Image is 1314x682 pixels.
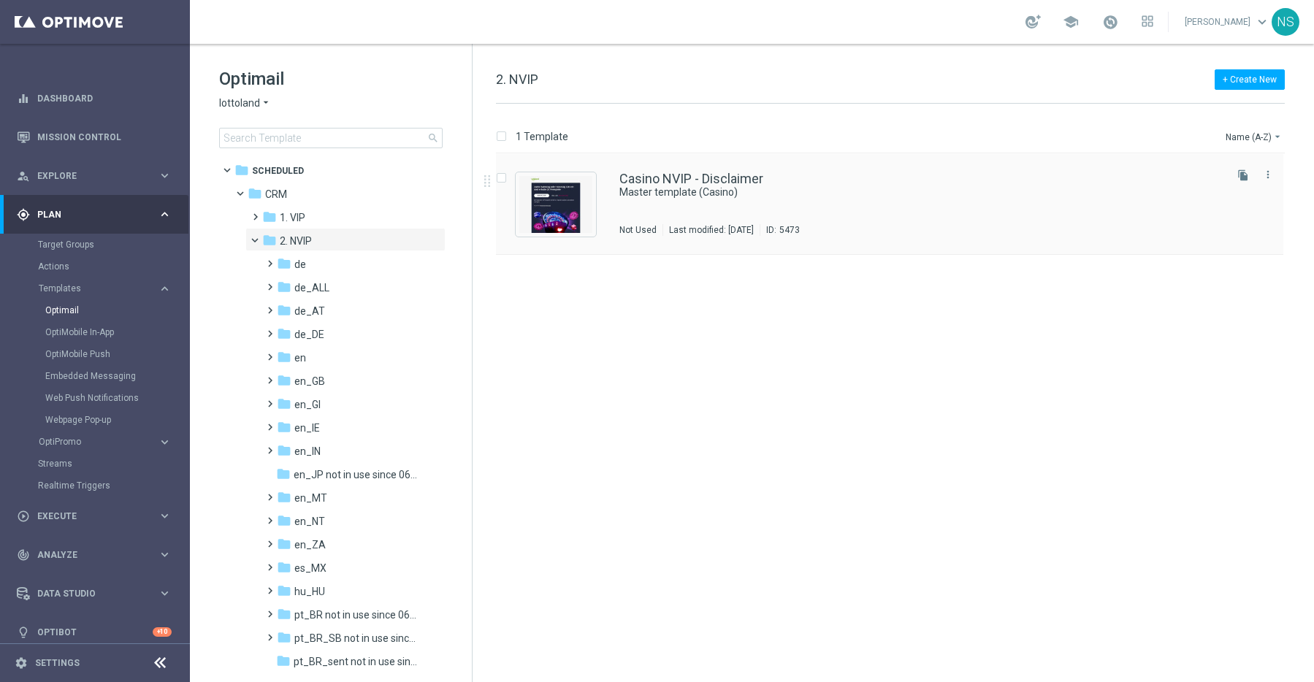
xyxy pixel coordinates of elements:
[16,170,172,182] button: person_search Explore keyboard_arrow_right
[619,185,1188,199] a: Master template (Casino)
[294,562,326,575] span: es_MX
[16,549,172,561] button: track_changes Analyze keyboard_arrow_right
[16,131,172,143] button: Mission Control
[39,284,158,293] div: Templates
[37,172,158,180] span: Explore
[45,365,188,387] div: Embedded Messaging
[663,224,760,236] div: Last modified: [DATE]
[1183,11,1272,33] a: [PERSON_NAME]keyboard_arrow_down
[262,233,277,248] i: folder
[45,409,188,431] div: Webpage Pop-up
[158,509,172,523] i: keyboard_arrow_right
[219,128,443,148] input: Search Template
[38,283,172,294] button: Templates keyboard_arrow_right
[38,480,152,491] a: Realtime Triggers
[277,607,291,621] i: folder
[219,96,260,110] span: lottoland
[17,548,30,562] i: track_changes
[17,208,158,221] div: Plan
[294,351,306,364] span: en
[481,154,1311,255] div: Press SPACE to select this row.
[17,587,158,600] div: Data Studio
[277,443,291,458] i: folder
[17,510,30,523] i: play_circle_outline
[45,343,188,365] div: OptiMobile Push
[17,92,30,105] i: equalizer
[1272,131,1283,142] i: arrow_drop_down
[158,282,172,296] i: keyboard_arrow_right
[45,299,188,321] div: Optimail
[38,234,188,256] div: Target Groups
[158,435,172,449] i: keyboard_arrow_right
[248,186,262,201] i: folder
[17,626,30,639] i: lightbulb
[619,185,1222,199] div: Master template (Casino)
[15,656,28,670] i: settings
[294,421,320,434] span: en_IE
[17,79,172,118] div: Dashboard
[294,538,326,551] span: en_ZA
[294,585,325,598] span: hu_HU
[277,537,291,551] i: folder
[37,118,172,156] a: Mission Control
[16,627,172,638] button: lightbulb Optibot +10
[1224,128,1285,145] button: Name (A-Z)arrow_drop_down
[158,169,172,183] i: keyboard_arrow_right
[294,304,325,318] span: de_AT
[17,208,30,221] i: gps_fixed
[45,370,152,382] a: Embedded Messaging
[158,586,172,600] i: keyboard_arrow_right
[38,475,188,497] div: Realtime Triggers
[294,375,325,388] span: en_GB
[37,210,158,219] span: Plan
[619,224,657,236] div: Not Used
[38,239,152,250] a: Target Groups
[277,630,291,645] i: folder
[276,467,291,481] i: folder
[294,608,420,621] span: pt_BR not in use since 06/2025
[45,348,152,360] a: OptiMobile Push
[277,350,291,364] i: folder
[38,436,172,448] button: OptiPromo keyboard_arrow_right
[265,188,287,201] span: CRM
[294,281,329,294] span: de_ALL
[219,67,443,91] h1: Optimail
[277,396,291,411] i: folder
[39,437,158,446] div: OptiPromo
[39,437,143,446] span: OptiPromo
[16,93,172,104] div: equalizer Dashboard
[234,163,249,177] i: folder
[38,431,188,453] div: OptiPromo
[45,387,188,409] div: Web Push Notifications
[519,176,592,233] img: 5473.jpeg
[37,613,153,651] a: Optibot
[277,373,291,388] i: folder
[45,321,188,343] div: OptiMobile In-App
[1272,8,1299,36] div: NS
[1063,14,1079,30] span: school
[260,96,272,110] i: arrow_drop_down
[276,654,291,668] i: folder
[779,224,800,236] div: 5473
[1261,166,1275,183] button: more_vert
[280,211,305,224] span: 1. VIP
[277,280,291,294] i: folder
[17,169,30,183] i: person_search
[153,627,172,637] div: +10
[45,392,152,404] a: Web Push Notifications
[262,210,277,224] i: folder
[45,326,152,338] a: OptiMobile In-App
[277,583,291,598] i: folder
[496,72,538,87] span: 2. NVIP
[38,453,188,475] div: Streams
[252,164,304,177] span: Scheduled
[277,303,291,318] i: folder
[294,445,321,458] span: en_IN
[17,169,158,183] div: Explore
[16,510,172,522] button: play_circle_outline Execute keyboard_arrow_right
[16,209,172,221] button: gps_fixed Plan keyboard_arrow_right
